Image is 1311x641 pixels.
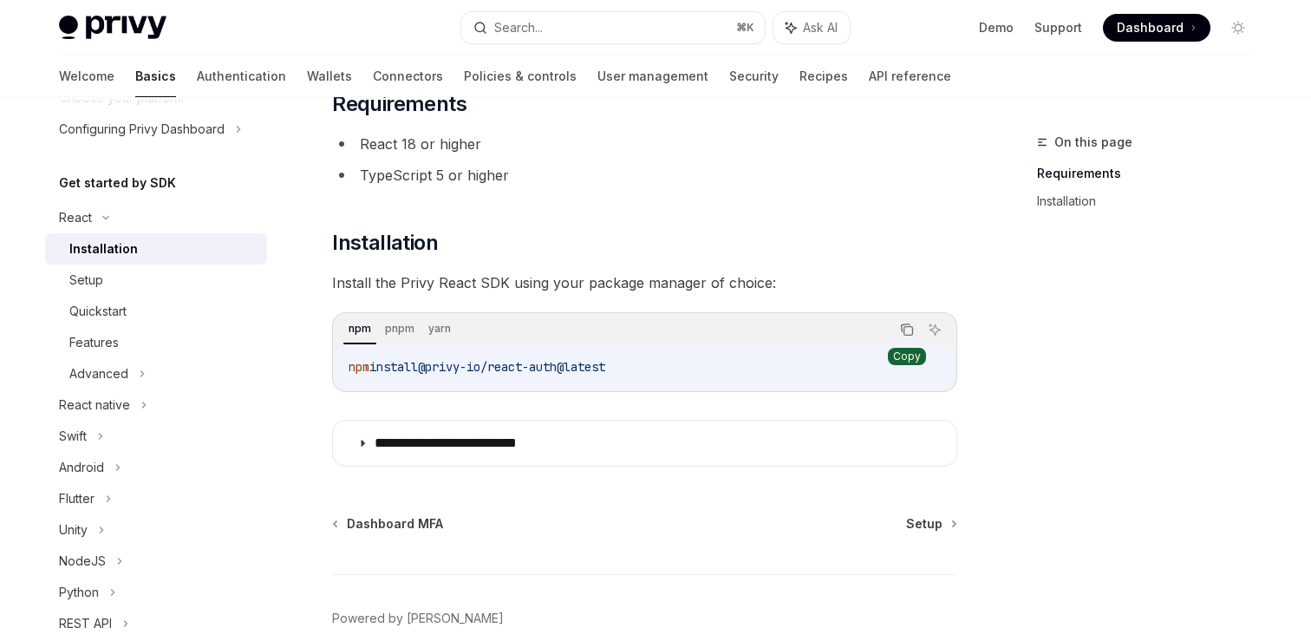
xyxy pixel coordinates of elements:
[69,332,119,353] div: Features
[45,327,267,358] a: Features
[906,515,942,533] span: Setup
[494,17,543,38] div: Search...
[418,359,605,375] span: @privy-io/react-auth@latest
[343,318,376,339] div: npm
[59,426,87,447] div: Swift
[906,515,956,533] a: Setup
[307,56,352,97] a: Wallets
[349,359,369,375] span: npm
[45,233,267,265] a: Installation
[1117,19,1184,36] span: Dashboard
[59,613,112,634] div: REST API
[369,359,418,375] span: install
[59,395,130,415] div: React native
[896,318,918,341] button: Copy the contents from the code block
[69,239,138,259] div: Installation
[869,56,951,97] a: API reference
[197,56,286,97] a: Authentication
[59,56,114,97] a: Welcome
[597,56,708,97] a: User management
[45,265,267,296] a: Setup
[1224,14,1252,42] button: Toggle dark mode
[373,56,443,97] a: Connectors
[69,270,103,291] div: Setup
[135,56,176,97] a: Basics
[464,56,577,97] a: Policies & controls
[1054,132,1132,153] span: On this page
[888,348,926,365] div: Copy
[347,515,443,533] span: Dashboard MFA
[69,301,127,322] div: Quickstart
[332,132,957,156] li: React 18 or higher
[59,582,99,603] div: Python
[332,163,957,187] li: TypeScript 5 or higher
[69,363,128,384] div: Advanced
[59,457,104,478] div: Android
[334,515,443,533] a: Dashboard MFA
[773,12,850,43] button: Ask AI
[332,610,504,627] a: Powered by [PERSON_NAME]
[1034,19,1082,36] a: Support
[59,119,225,140] div: Configuring Privy Dashboard
[1103,14,1210,42] a: Dashboard
[736,21,754,35] span: ⌘ K
[461,12,765,43] button: Search...⌘K
[1037,187,1266,215] a: Installation
[45,296,267,327] a: Quickstart
[729,56,779,97] a: Security
[59,520,88,540] div: Unity
[979,19,1014,36] a: Demo
[59,488,95,509] div: Flutter
[332,90,466,118] span: Requirements
[332,229,438,257] span: Installation
[59,173,176,193] h5: Get started by SDK
[332,271,957,295] span: Install the Privy React SDK using your package manager of choice:
[380,318,420,339] div: pnpm
[1037,160,1266,187] a: Requirements
[59,551,106,572] div: NodeJS
[59,207,92,228] div: React
[59,16,166,40] img: light logo
[923,318,946,341] button: Ask AI
[423,318,456,339] div: yarn
[803,19,838,36] span: Ask AI
[799,56,848,97] a: Recipes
